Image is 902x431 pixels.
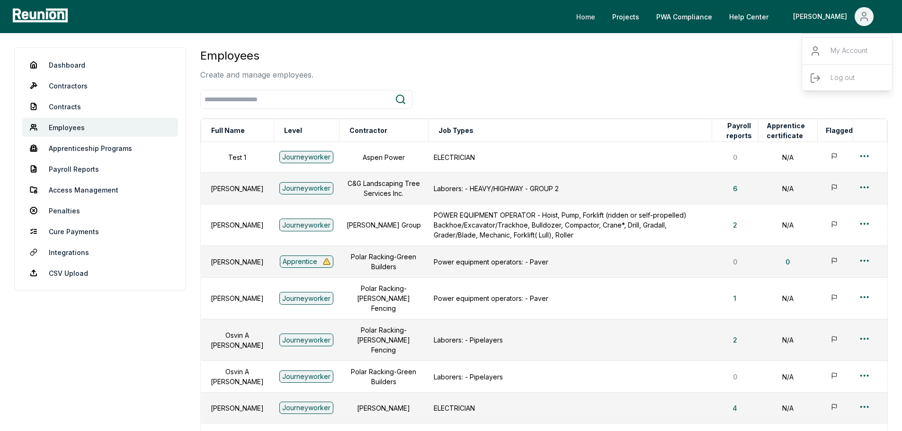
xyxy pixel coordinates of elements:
[279,370,333,383] div: Journeyworker
[22,159,178,178] a: Payroll Reports
[339,246,428,278] td: Polar Racking-Green Builders
[201,319,274,361] td: Osvin A [PERSON_NAME]
[758,393,817,423] td: N/A
[279,402,333,414] div: Journeyworker
[201,393,274,423] td: [PERSON_NAME]
[802,37,893,95] div: [PERSON_NAME]
[279,151,333,163] div: Journeyworker
[279,292,333,304] div: Journeyworker
[725,179,745,198] button: 6
[758,119,817,142] th: Apprentice certificate
[569,7,603,26] a: Home
[434,210,706,240] p: POWER EQUIPMENT OPERATOR - Hoist, Pump, Forklift (ridden or self-propelled) Backhoe/Excavator/Tra...
[348,121,389,140] button: Contractor
[339,278,428,319] td: Polar Racking- [PERSON_NAME] Fencing
[649,7,720,26] a: PWA Compliance
[786,7,881,26] button: [PERSON_NAME]
[434,257,706,267] p: Power equipment operators: - Paver
[279,334,333,346] div: Journeyworker
[831,45,867,57] p: My Account
[22,76,178,95] a: Contractors
[22,180,178,199] a: Access Management
[201,204,274,246] td: [PERSON_NAME]
[434,335,706,345] p: Laborers: - Pipelayers
[758,173,817,204] td: N/A
[200,69,313,80] p: Create and manage employees.
[201,173,274,204] td: [PERSON_NAME]
[605,7,647,26] a: Projects
[831,72,855,84] p: Log out
[282,121,304,140] button: Level
[209,121,247,140] button: Full Name
[758,278,817,319] td: N/A
[339,361,428,393] td: Polar Racking-Green Builders
[22,222,178,241] a: Cure Payments
[22,201,178,220] a: Penalties
[339,393,428,423] td: [PERSON_NAME]
[339,204,428,246] td: [PERSON_NAME] Group
[437,121,475,140] button: Job Types
[279,182,333,194] div: Journeyworker
[22,264,178,282] a: CSV Upload
[720,121,758,140] button: Payroll reports
[339,173,428,204] td: C&G Landscaping Tree Services Inc.
[778,252,797,271] button: 0
[22,139,178,158] a: Apprenticeship Programs
[758,142,817,173] td: N/A
[434,152,706,162] p: ELECTRICIAN
[201,361,274,393] td: Osvin A [PERSON_NAME]
[434,372,706,382] p: Laborers: - Pipelayers
[201,142,274,173] td: Test 1
[758,319,817,361] td: N/A
[201,278,274,319] td: [PERSON_NAME]
[200,47,313,64] h3: Employees
[280,255,333,268] div: Apprentice
[201,246,274,278] td: [PERSON_NAME]
[725,398,745,417] button: 4
[726,289,744,308] button: 1
[758,361,817,393] td: N/A
[434,403,706,413] p: ELECTRICIAN
[725,216,745,235] button: 2
[339,319,428,361] td: Polar Racking- [PERSON_NAME] Fencing
[339,142,428,173] td: Aspen Power
[817,119,853,142] th: Flagged
[434,293,706,303] p: Power equipment operators: - Paver
[569,7,893,26] nav: Main
[22,118,178,137] a: Employees
[22,243,178,262] a: Integrations
[22,97,178,116] a: Contracts
[758,204,817,246] td: N/A
[793,7,851,26] div: [PERSON_NAME]
[434,184,706,194] p: Laborers: - HEAVY/HIGHWAY - GROUP 2
[279,219,333,231] div: Journeyworker
[725,331,745,350] button: 2
[722,7,776,26] a: Help Center
[22,55,178,74] a: Dashboard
